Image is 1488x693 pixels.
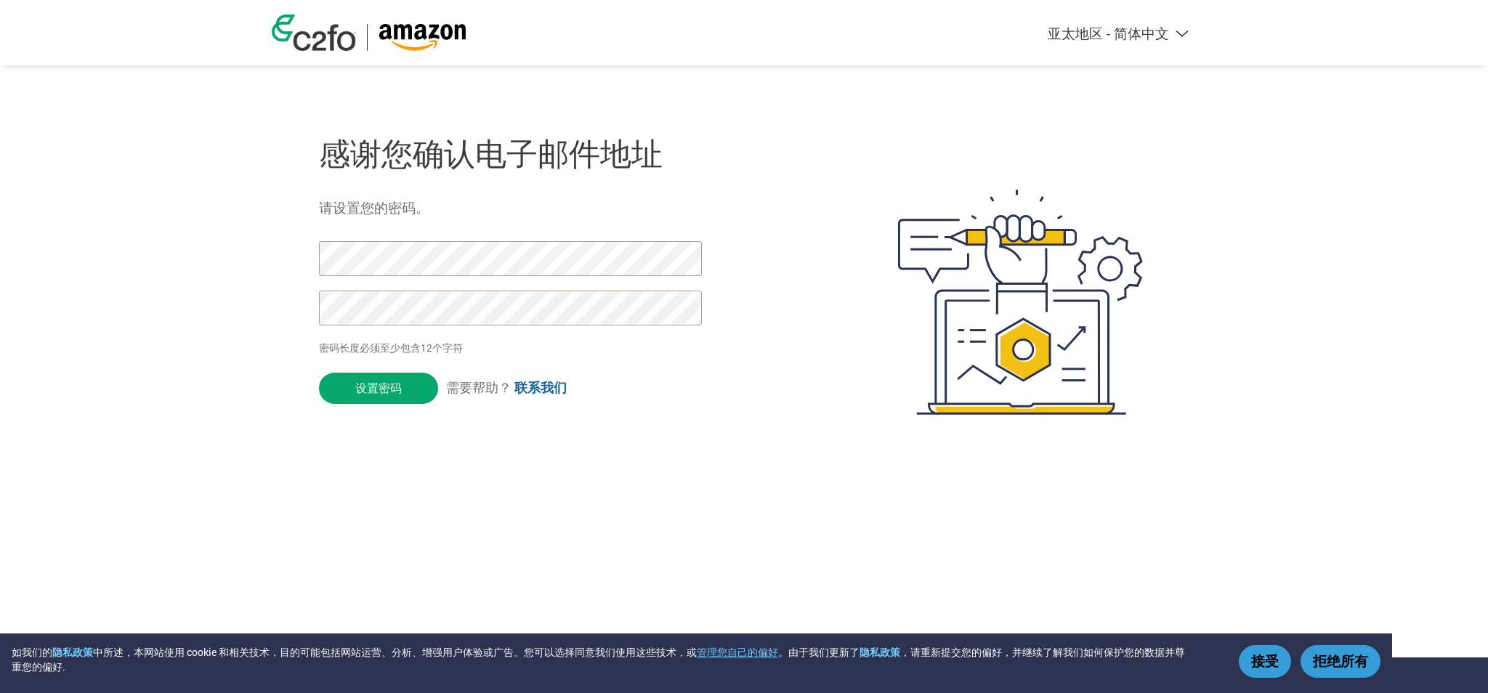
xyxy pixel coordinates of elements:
p: 密码长度必须至少包含12个字符 [319,340,707,355]
button: 接受 [1239,645,1291,678]
a: 隐私政策 [52,645,93,659]
img: Amazon [379,24,466,51]
a: 联系我们 [514,379,567,396]
button: 管理您自己的偏好 [697,645,778,660]
h5: 请设置您的密码。 [319,198,829,218]
img: c2fo logo [272,15,356,51]
span: 需要帮助？ [446,379,567,397]
button: 拒绝所有 [1301,645,1380,678]
h1: 感谢您确认电子邮件地址 [319,131,829,178]
div: 如我们的 中所述，本网站使用 cookie 和相关技术，目的可能包括网站运营、分析、增强用户体验或广告。您可以选择同意我们使用这些技术，或 。由于我们更新了 ，请重新提交您的偏好，并继续了解我们... [12,645,1192,674]
a: 隐私政策 [860,645,900,659]
img: create-password [872,110,1170,495]
input: 设置密码 [319,373,438,404]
